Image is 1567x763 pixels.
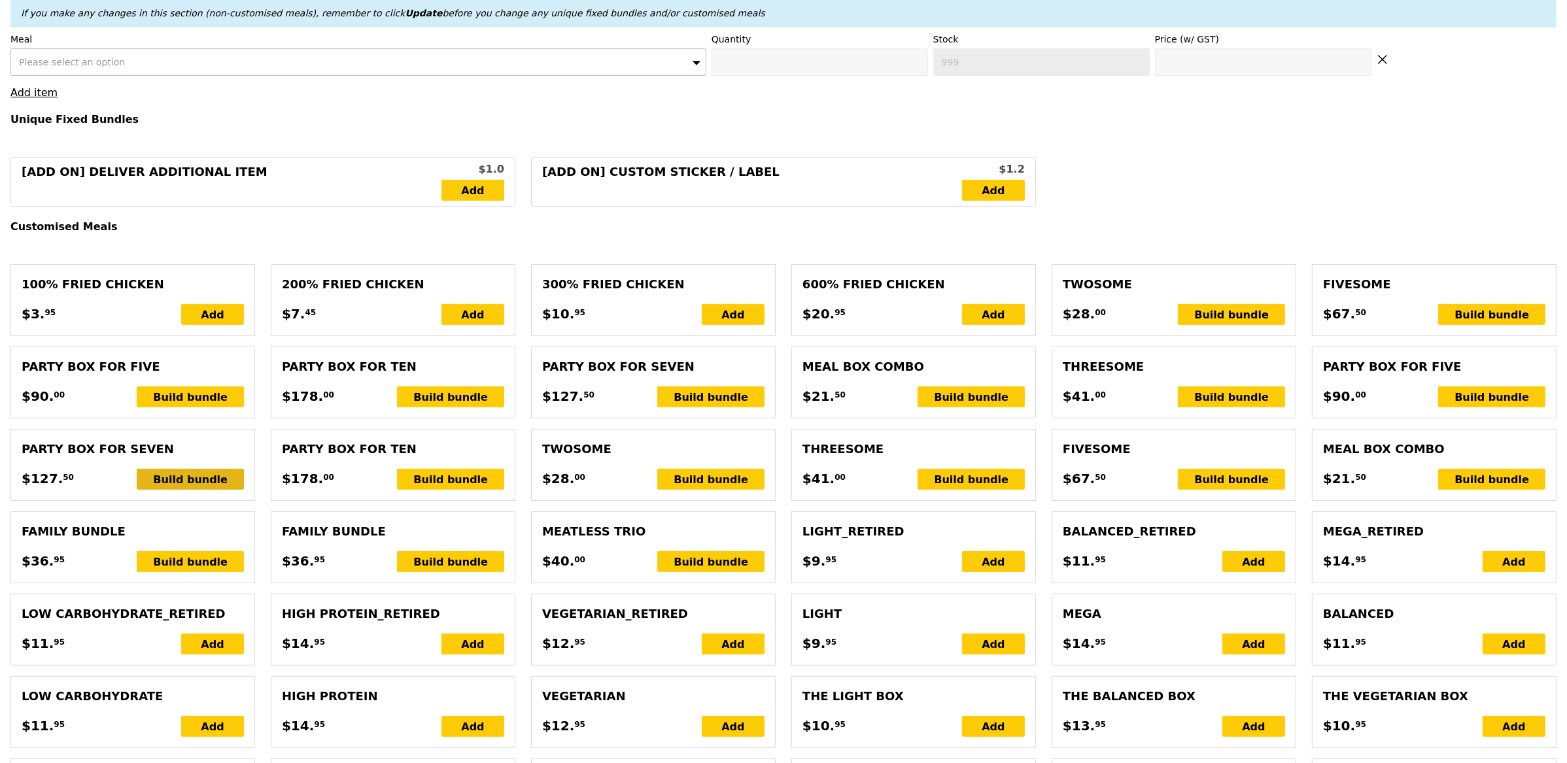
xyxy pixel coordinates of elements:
div: 600% Fried Chicken [802,275,1025,294]
div: Build bundle [1438,386,1545,407]
span: $20. [802,304,835,324]
div: Add [1222,634,1285,654]
span: 95 [314,719,325,730]
span: $14. [282,716,314,736]
span: 00 [574,472,585,483]
div: Fivesome [1063,440,1285,458]
span: 50 [835,390,846,400]
label: Quantity [712,33,928,46]
span: 00 [54,390,65,400]
div: Build bundle [657,469,765,490]
div: Build bundle [657,551,765,572]
div: [Add on] Deliver Additional Item [22,163,441,201]
div: Vegetarian [542,687,765,705]
div: Add [702,634,765,654]
div: Add [962,551,1025,572]
div: Build bundle [1438,304,1545,325]
span: 95 [574,719,585,730]
span: $7. [282,304,305,324]
div: Add [181,634,244,654]
span: Please select an option [19,57,125,67]
span: 95 [54,719,65,730]
div: Meatless Trio [542,522,765,541]
div: Low Carbohydrate [22,687,244,705]
span: $178. [282,469,323,488]
span: $178. [282,386,323,406]
span: 50 [1355,472,1366,483]
div: Light_RETIRED [802,522,1025,541]
div: [Add on] Custom Sticker / Label [542,163,962,201]
div: Balanced [1323,605,1545,623]
span: $40. [542,551,574,571]
span: 00 [1095,390,1106,400]
div: Build bundle [137,551,244,572]
div: Party Box for Five [1323,358,1545,376]
div: Build bundle [657,386,765,407]
div: Build bundle [1178,469,1285,490]
div: Twosome [542,440,765,458]
div: 200% Fried Chicken [282,275,504,294]
div: Mega [1063,605,1285,623]
span: 95 [835,307,846,318]
span: $10. [802,716,835,736]
div: Build bundle [918,386,1025,407]
label: Meal [10,33,706,46]
span: $14. [282,634,314,653]
a: Add [441,180,504,201]
div: Party Box for Ten [282,440,504,458]
span: 95 [574,307,585,318]
div: Threesome [802,440,1025,458]
span: 95 [1095,637,1106,647]
span: $67. [1323,304,1355,324]
label: Price (w/ GST) [1155,33,1371,46]
a: Add [962,180,1025,201]
span: 95 [54,554,65,565]
div: Build bundle [137,386,244,407]
span: $3. [22,304,44,324]
div: Build bundle [397,386,504,407]
div: Balanced_RETIRED [1063,522,1285,541]
div: Add [962,304,1025,325]
div: Party Box for Seven [22,440,244,458]
div: High Protein_RETIRED [282,605,504,623]
span: $13. [1063,716,1095,736]
div: Build bundle [397,469,504,490]
span: $14. [1063,634,1095,653]
span: $11. [1063,551,1095,571]
div: Meal Box Combo [1323,440,1545,458]
div: Add [1483,716,1545,737]
div: Twosome [1063,275,1285,294]
span: $14. [1323,551,1355,571]
div: Party Box for Seven [542,358,765,376]
div: Add [702,716,765,737]
div: Add [181,716,244,737]
div: Add [1222,716,1285,737]
label: Stock [933,33,1150,46]
span: $11. [22,716,54,736]
span: $28. [1063,304,1095,324]
div: Add [441,634,504,654]
span: $10. [542,304,574,324]
div: Add [1483,634,1545,654]
span: $12. [542,634,574,653]
span: 50 [1355,307,1366,318]
div: Mega_RETIRED [1323,522,1545,541]
div: Low Carbohydrate_RETIRED [22,605,244,623]
span: $9. [802,634,825,653]
div: Party Box for Five [22,358,244,376]
a: Add item [10,86,58,99]
span: 95 [825,554,836,565]
div: Family Bundle [282,522,504,541]
span: 95 [314,554,325,565]
span: 95 [1355,719,1366,730]
span: $11. [22,634,54,653]
div: Vegetarian_RETIRED [542,605,765,623]
span: 50 [63,472,74,483]
span: $21. [802,386,835,406]
div: The Balanced Box [1063,687,1285,705]
div: Add [441,716,504,737]
span: $10. [1323,716,1355,736]
div: Build bundle [397,551,504,572]
span: $90. [22,386,54,406]
span: 00 [323,472,334,483]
